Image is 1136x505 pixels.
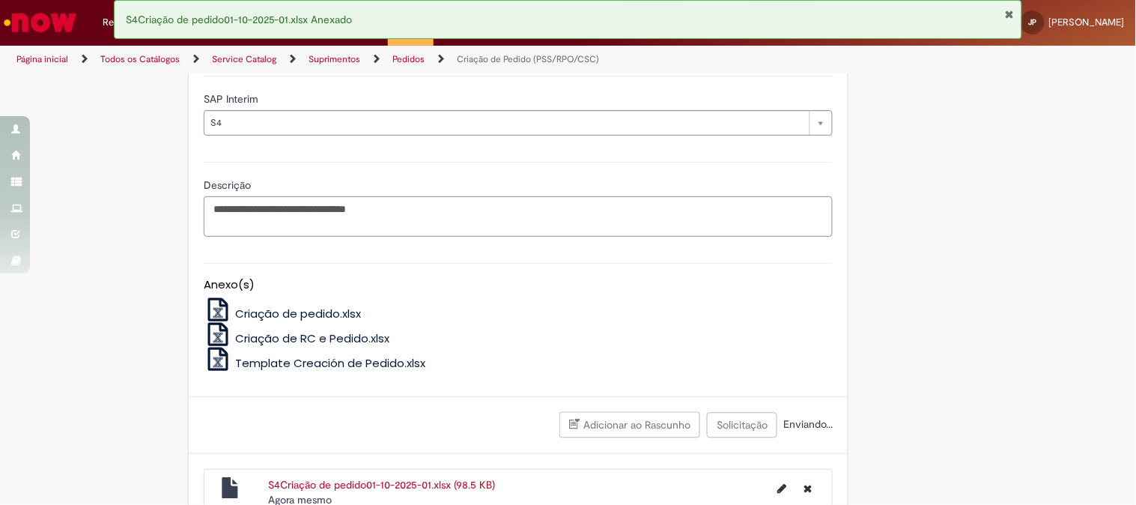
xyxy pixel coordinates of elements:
[103,15,155,30] span: Requisições
[212,53,276,65] a: Service Catalog
[795,477,821,501] button: Excluir S4Criação de pedido01-10-2025-01.xlsx
[16,53,68,65] a: Página inicial
[1029,17,1037,27] span: JP
[204,178,254,192] span: Descrição
[204,355,425,371] a: Template Creación de Pedido.xlsx
[126,13,353,26] span: S4Criação de pedido01-10-2025-01.xlsx Anexado
[768,477,795,501] button: Editar nome de arquivo S4Criação de pedido01-10-2025-01.xlsx
[210,111,802,135] span: S4
[392,53,425,65] a: Pedidos
[204,330,389,346] a: Criação de RC e Pedido.xlsx
[100,53,180,65] a: Todos os Catálogos
[1,7,79,37] img: ServiceNow
[309,53,360,65] a: Suprimentos
[235,355,425,371] span: Template Creación de Pedido.xlsx
[235,306,361,321] span: Criação de pedido.xlsx
[457,53,599,65] a: Criação de Pedido (PSS/RPO/CSC)
[1004,8,1014,20] button: Fechar Notificação
[204,279,833,291] h5: Anexo(s)
[235,330,389,346] span: Criação de RC e Pedido.xlsx
[780,417,833,431] span: Enviando...
[204,92,261,106] span: SAP Interim
[204,306,361,321] a: Criação de pedido.xlsx
[204,196,833,237] textarea: Descrição
[1049,16,1125,28] span: [PERSON_NAME]
[11,46,746,73] ul: Trilhas de página
[268,478,495,492] a: S4Criação de pedido01-10-2025-01.xlsx (98.5 KB)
